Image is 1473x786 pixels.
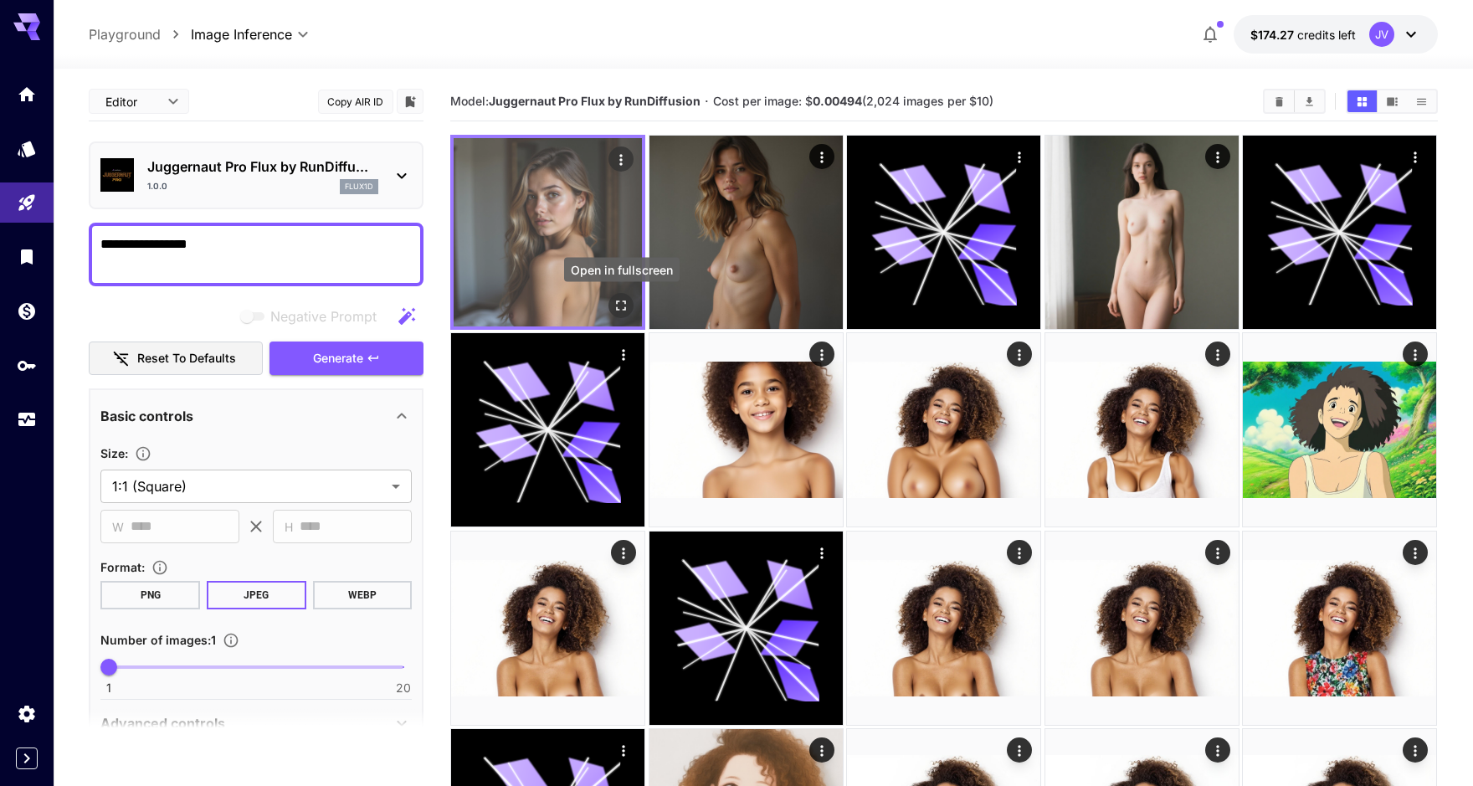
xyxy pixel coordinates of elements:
img: Z [451,532,644,725]
nav: breadcrumb [89,24,191,44]
span: Cost per image: $ (2,024 images per $10) [713,94,993,108]
p: Juggernaut Pro Flux by RunDiffu... [147,157,378,177]
div: Playground [17,193,37,213]
button: Choose the file format for the output image. [145,559,175,576]
span: Editor [105,93,157,110]
img: 2Q== [649,136,843,329]
div: Actions [809,737,834,763]
div: Home [17,84,37,105]
span: 1 [106,680,111,696]
div: Settings [17,703,37,724]
button: Show images in video view [1378,90,1407,112]
button: Download All [1295,90,1324,112]
div: API Keys [17,355,37,376]
button: PNG [100,581,200,609]
span: 1:1 (Square) [112,476,385,496]
div: Actions [1008,342,1033,367]
button: $174.26662JV [1234,15,1438,54]
div: Juggernaut Pro Flux by RunDiffu...1.0.0flux1d [100,150,412,201]
div: Actions [809,540,834,565]
button: Expand sidebar [16,747,38,769]
div: Library [17,246,37,267]
button: Adjust the dimensions of the generated image by specifying its width and height in pixels, or sel... [128,445,158,462]
div: Actions [1205,144,1230,169]
span: Number of images : 1 [100,633,216,647]
span: H [285,517,293,537]
p: 1.0.0 [147,180,167,193]
img: 9k= [649,333,843,527]
button: Clear Images [1265,90,1294,112]
div: Actions [1008,737,1033,763]
div: Actions [609,146,634,172]
div: Actions [1404,144,1429,169]
span: Generate [313,348,363,369]
div: Actions [809,144,834,169]
button: Copy AIR ID [318,90,393,114]
img: 2Q== [454,138,642,326]
img: 9k= [1243,333,1436,527]
div: Actions [1404,540,1429,565]
button: Generate [269,342,423,376]
span: W [112,517,124,537]
div: Models [17,138,37,159]
b: Juggernaut Pro Flux by RunDiffusion [489,94,701,108]
img: Z [1243,532,1436,725]
a: Playground [89,24,161,44]
button: Show images in grid view [1347,90,1377,112]
span: Image Inference [191,24,292,44]
div: Usage [17,409,37,430]
div: Actions [1205,342,1230,367]
img: Z [847,532,1040,725]
span: credits left [1297,28,1356,42]
button: Reset to defaults [89,342,263,376]
img: 2Q== [1045,136,1239,329]
div: Actions [612,540,637,565]
div: Actions [612,342,637,367]
div: Actions [1205,737,1230,763]
b: 0.00494 [813,94,862,108]
p: Basic controls [100,406,193,426]
div: Open in fullscreen [564,258,680,282]
span: Model: [450,94,701,108]
div: Actions [1008,540,1033,565]
div: Show images in grid viewShow images in video viewShow images in list view [1346,89,1438,114]
div: Actions [1008,144,1033,169]
span: $174.27 [1250,28,1297,42]
button: JPEG [207,581,306,609]
p: · [705,91,709,111]
img: 9k= [847,333,1040,527]
span: Negative prompts are not compatible with the selected model. [237,306,390,326]
div: Actions [1205,540,1230,565]
div: Basic controls [100,396,412,436]
img: 2Q== [1045,532,1239,725]
div: Clear ImagesDownload All [1263,89,1326,114]
span: 20 [396,680,411,696]
div: $174.26662 [1250,26,1356,44]
span: Format : [100,560,145,574]
button: Show images in list view [1407,90,1436,112]
img: Z [1045,333,1239,527]
span: Size : [100,446,128,460]
div: Actions [1404,342,1429,367]
span: Negative Prompt [270,306,377,326]
button: Add to library [403,91,418,111]
div: Advanced controls [100,703,412,743]
div: Wallet [17,301,37,321]
div: Actions [1404,737,1429,763]
button: Specify how many images to generate in a single request. Each image generation will be charged se... [216,632,246,649]
div: Open in fullscreen [609,293,634,318]
div: JV [1369,22,1394,47]
div: Actions [809,342,834,367]
p: flux1d [345,181,373,193]
div: Actions [612,737,637,763]
button: WEBP [313,581,413,609]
